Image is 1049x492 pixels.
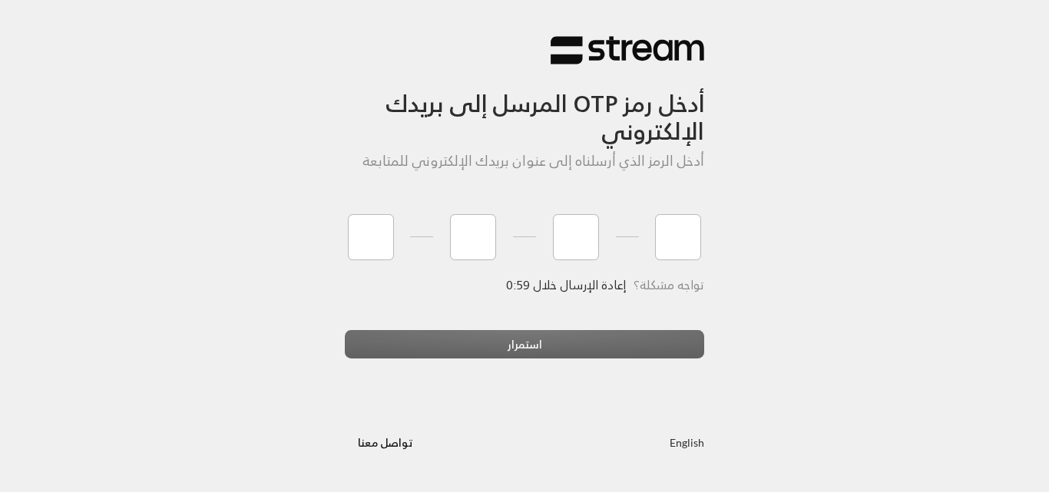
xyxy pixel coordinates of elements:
button: تواصل معنا [345,428,425,457]
a: تواصل معنا [345,433,425,452]
img: Stream Logo [551,35,704,65]
a: English [670,428,704,457]
span: إعادة الإرسال خلال 0:59 [507,274,626,296]
h3: أدخل رمز OTP المرسل إلى بريدك الإلكتروني [345,65,704,146]
span: تواجه مشكلة؟ [634,274,704,296]
h5: أدخل الرمز الذي أرسلناه إلى عنوان بريدك الإلكتروني للمتابعة [345,153,704,170]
